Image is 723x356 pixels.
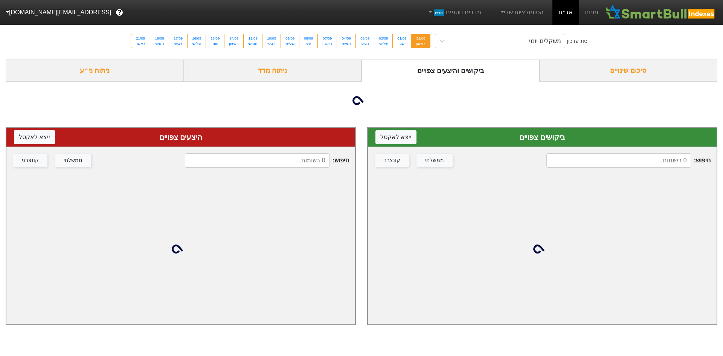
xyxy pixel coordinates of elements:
div: חמישי [342,41,351,46]
div: קונצרני [383,156,400,165]
div: ממשלתי [64,156,82,165]
div: 09/09 [285,36,294,41]
div: רביעי [267,41,276,46]
div: 16/09 [192,36,201,41]
div: שלישי [379,41,388,46]
button: ייצא לאקסל [14,130,55,144]
input: 0 רשומות... [546,153,691,168]
a: מדדים נוספיםחדש [424,5,484,20]
div: 11/09 [248,36,258,41]
div: 07/09 [322,36,332,41]
span: חיפוש : [185,153,349,168]
img: loading... [533,240,551,258]
div: רביעי [360,41,369,46]
div: שלישי [192,41,201,46]
div: סוג עדכון [567,37,587,45]
span: חדש [434,9,444,16]
div: רביעי [174,41,183,46]
div: ניתוח ני״ע [6,60,184,82]
a: הסימולציות שלי [496,5,547,20]
div: 21/09 [136,36,145,41]
div: 02/09 [379,36,388,41]
div: קונצרני [22,156,39,165]
input: 0 רשומות... [185,153,329,168]
button: ממשלתי [55,154,91,167]
div: 01/09 [397,36,406,41]
button: קונצרני [375,154,409,167]
img: SmartBull [604,5,717,20]
div: 04/09 [342,36,351,41]
div: חמישי [248,41,258,46]
div: שני [397,41,406,46]
div: שני [210,41,220,46]
div: 08/09 [304,36,313,41]
div: 03/09 [360,36,369,41]
div: 18/09 [155,36,164,41]
div: ראשון [416,41,426,46]
div: 31/08 [416,36,426,41]
span: חיפוש : [546,153,711,168]
div: ביקושים צפויים [375,131,709,143]
div: משקלים יומי [529,37,561,46]
div: ראשון [322,41,332,46]
div: 17/09 [174,36,183,41]
span: ? [117,8,122,18]
div: היצעים צפויים [14,131,348,143]
div: שלישי [285,41,294,46]
div: ביקושים והיצעים צפויים [361,60,540,82]
img: loading... [172,240,190,258]
div: סיכום שינויים [540,60,718,82]
div: ראשון [136,41,145,46]
div: ראשון [229,41,239,46]
div: חמישי [155,41,164,46]
button: ממשלתי [416,154,453,167]
button: קונצרני [13,154,47,167]
div: ניתוח מדד [184,60,362,82]
div: שני [304,41,313,46]
div: 15/09 [210,36,220,41]
button: ייצא לאקסל [375,130,416,144]
img: loading... [352,92,371,110]
div: ממשלתי [425,156,444,165]
div: 10/09 [267,36,276,41]
div: 14/09 [229,36,239,41]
